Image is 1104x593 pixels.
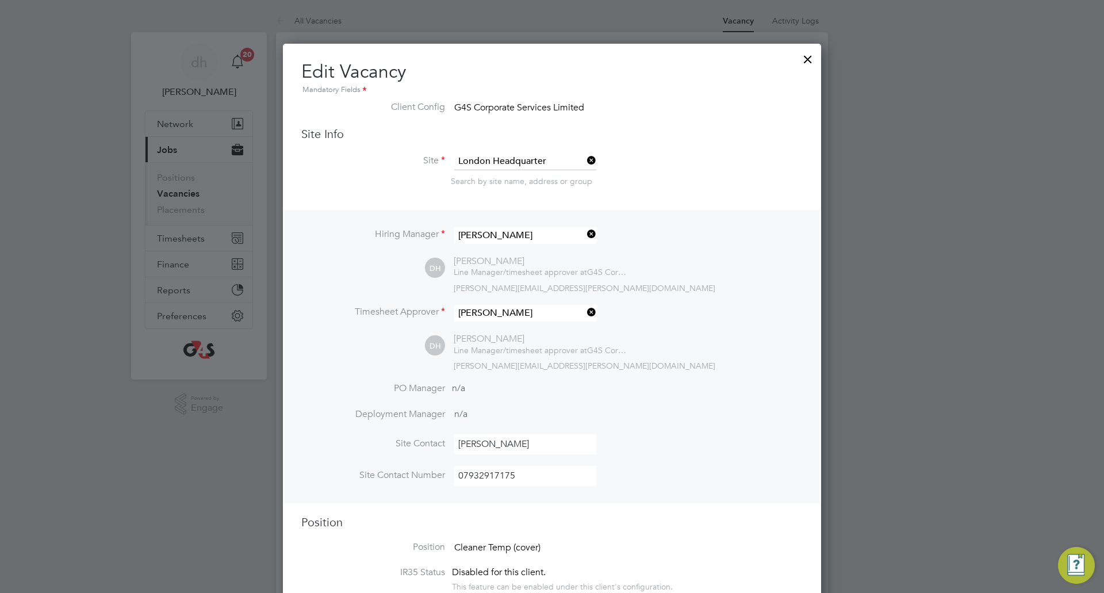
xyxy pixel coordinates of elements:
label: IR35 Status [301,567,445,579]
span: Line Manager/timesheet approver at [454,345,587,355]
label: Site [301,155,445,167]
span: Cleaner Temp (cover) [454,542,540,553]
label: Site Contact [301,438,445,450]
h2: Edit Vacancy [301,60,803,97]
span: Search by site name, address or group [451,176,592,186]
h3: Position [301,515,803,530]
input: Search for... [454,227,596,244]
span: n/a [454,408,467,420]
input: Search for... [454,305,596,322]
span: [PERSON_NAME][EMAIL_ADDRESS][PERSON_NAME][DOMAIN_NAME] [454,361,715,371]
div: G4S Corporate Services Limited [454,267,626,277]
input: Search for... [454,153,596,170]
span: DH [425,258,445,278]
div: Mandatory Fields [301,84,803,97]
label: Position [301,541,445,553]
label: Hiring Manager [301,228,445,240]
label: Client Config [301,101,445,113]
label: PO Manager [301,382,445,395]
label: Site Contact Number [301,469,445,481]
span: Disabled for this client. [452,567,546,578]
span: G4S Corporate Services Limited [454,102,584,113]
span: Line Manager/timesheet approver at [454,267,587,277]
label: Deployment Manager [301,408,445,420]
span: [PERSON_NAME][EMAIL_ADDRESS][PERSON_NAME][DOMAIN_NAME] [454,283,715,293]
button: Engage Resource Center [1058,547,1095,584]
div: [PERSON_NAME] [454,255,626,267]
h3: Site Info [301,127,803,141]
span: DH [425,336,445,356]
label: Timesheet Approver [301,306,445,318]
div: [PERSON_NAME] [454,333,626,345]
span: n/a [452,382,465,394]
div: This feature can be enabled under this client's configuration. [452,579,673,592]
div: G4S Corporate Services Limited [454,345,626,355]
